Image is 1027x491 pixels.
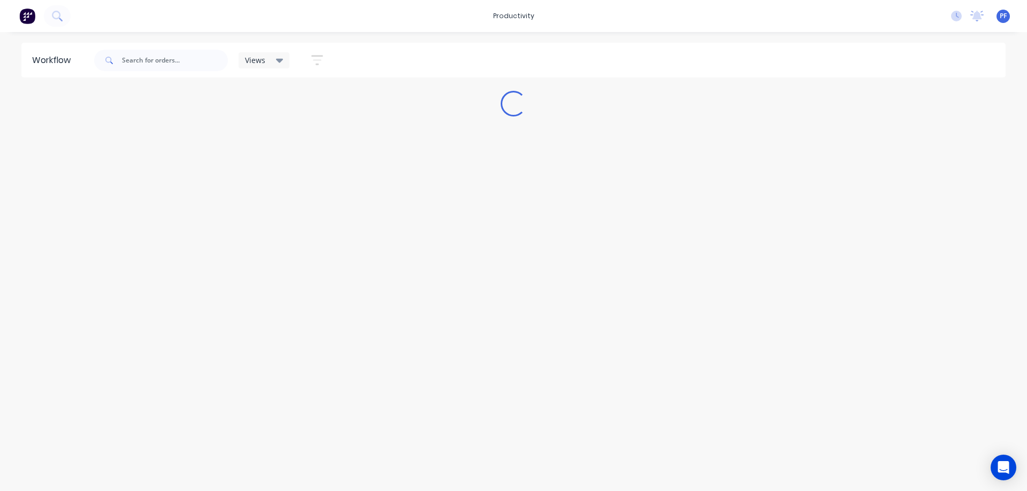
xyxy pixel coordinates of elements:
[19,8,35,24] img: Factory
[245,54,265,66] span: Views
[122,50,228,71] input: Search for orders...
[991,455,1016,480] div: Open Intercom Messenger
[488,8,540,24] div: productivity
[32,54,76,67] div: Workflow
[1000,11,1007,21] span: PF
